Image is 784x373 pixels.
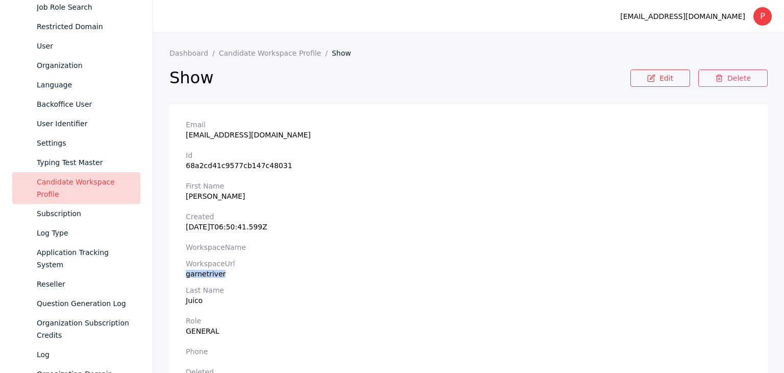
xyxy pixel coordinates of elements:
[186,121,751,129] label: Email
[219,49,332,57] a: Candidate Workspace Profile
[12,223,140,243] a: Log Type
[12,114,140,133] a: User Identifier
[37,297,132,310] div: Question Generation Log
[186,317,751,335] section: GENERAL
[186,213,751,221] label: Created
[753,7,772,26] div: P
[37,227,132,239] div: Log Type
[186,347,751,356] label: Phone
[37,137,132,149] div: Settings
[186,121,751,139] section: [EMAIL_ADDRESS][DOMAIN_NAME]
[12,294,140,313] a: Question Generation Log
[37,348,132,361] div: Log
[37,98,132,110] div: Backoffice User
[12,345,140,364] a: Log
[12,204,140,223] a: Subscription
[332,49,359,57] a: Show
[186,151,751,159] label: Id
[620,10,745,22] div: [EMAIL_ADDRESS][DOMAIN_NAME]
[186,243,751,251] label: workspaceName
[12,274,140,294] a: Reseller
[186,151,751,170] section: 68a2cd41c9577cb147c48031
[37,207,132,220] div: Subscription
[12,243,140,274] a: Application Tracking System
[37,79,132,91] div: Language
[630,69,690,87] a: Edit
[186,286,751,294] label: Last Name
[37,156,132,169] div: Typing Test Master
[37,1,132,13] div: Job Role Search
[169,67,630,88] h2: Show
[12,133,140,153] a: Settings
[37,176,132,200] div: Candidate Workspace Profile
[698,69,768,87] a: Delete
[186,260,751,268] label: workspaceUrl
[186,270,751,278] div: garnetriver
[12,153,140,172] a: Typing Test Master
[12,95,140,114] a: Backoffice User
[37,246,132,271] div: Application Tracking System
[37,20,132,33] div: Restricted Domain
[37,118,132,130] div: User Identifier
[169,49,219,57] a: Dashboard
[186,317,751,325] label: Role
[37,40,132,52] div: User
[12,75,140,95] a: Language
[12,56,140,75] a: Organization
[186,182,751,200] section: [PERSON_NAME]
[37,59,132,72] div: Organization
[12,172,140,204] a: Candidate Workspace Profile
[12,17,140,36] a: Restricted Domain
[12,36,140,56] a: User
[186,286,751,305] section: Juico
[186,213,751,231] section: [DATE]T06:50:41.599Z
[12,313,140,345] a: Organization Subscription Credits
[37,278,132,290] div: Reseller
[37,317,132,341] div: Organization Subscription Credits
[186,182,751,190] label: First Name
